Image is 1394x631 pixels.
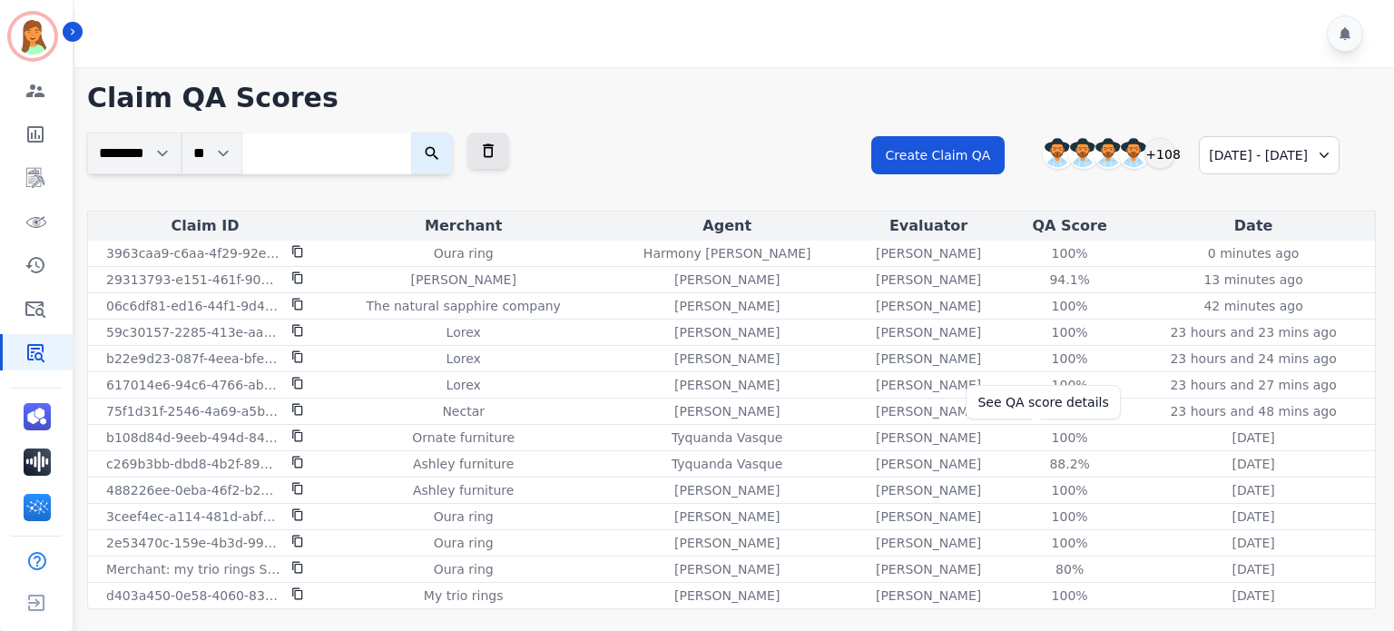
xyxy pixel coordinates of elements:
p: Nectar [442,402,485,420]
p: 23 hours and 48 mins ago [1170,402,1336,420]
div: Evaluator [853,215,1004,237]
p: b108d84d-9eeb-494d-843b-749348619421 [106,429,280,447]
p: 3963caa9-c6aa-4f29-92eb-643b2b552407 [106,244,280,262]
p: [PERSON_NAME] [876,271,981,289]
div: 100 % [1029,323,1111,341]
p: 42 minutes ago [1203,297,1302,315]
div: [DATE] - [DATE] [1199,136,1340,174]
p: [DATE] [1232,429,1274,447]
p: [PERSON_NAME] [674,297,780,315]
div: See QA score details [977,393,1108,411]
p: [PERSON_NAME] [674,560,780,578]
p: [PERSON_NAME] [876,534,981,552]
p: [PERSON_NAME] [876,560,981,578]
p: Oura ring [434,560,494,578]
p: [PERSON_NAME] [876,350,981,368]
p: b22e9d23-087f-4eea-bfee-674ff33f76b2 [106,350,280,368]
p: Lorex [447,323,481,341]
p: 23 hours and 24 mins ago [1170,350,1336,368]
div: 100 % [1029,481,1111,499]
div: 100 % [1029,429,1111,447]
p: 06c6df81-ed16-44f1-9d44-da522e69a5a9 [106,297,280,315]
p: [PERSON_NAME] [674,587,780,605]
p: 23 hours and 27 mins ago [1170,376,1336,394]
div: 88.2 % [1029,455,1111,473]
div: Merchant [326,215,601,237]
div: 100 % [1029,244,1111,262]
p: [PERSON_NAME] [876,587,981,605]
p: 3ceef4ec-a114-481d-abf4-04db17b54094 [106,508,280,526]
p: [PERSON_NAME] [674,481,780,499]
p: 23 hours and 23 mins ago [1170,323,1336,341]
p: [DATE] [1232,587,1274,605]
div: 100 % [1029,376,1111,394]
p: Ashley furniture [413,455,514,473]
p: [PERSON_NAME] [674,323,780,341]
div: 100 % [1029,297,1111,315]
p: [PERSON_NAME] [876,402,981,420]
p: [PERSON_NAME] [876,508,981,526]
div: 100 % [1029,534,1111,552]
p: [PERSON_NAME] [674,271,780,289]
div: 94.1 % [1029,271,1111,289]
p: [PERSON_NAME] [876,244,981,262]
p: Oura ring [434,508,494,526]
p: [PERSON_NAME] [876,481,981,499]
div: +108 [1144,138,1175,169]
div: Agent [608,215,846,237]
h1: Claim QA Scores [87,82,1376,114]
p: [PERSON_NAME] [876,455,981,473]
button: Create Claim QA [871,136,1006,174]
p: [PERSON_NAME] [674,402,780,420]
p: Ornate furniture [412,429,515,447]
p: [DATE] [1232,508,1274,526]
p: [PERSON_NAME] [876,297,981,315]
p: Lorex [447,350,481,368]
div: QA Score [1011,215,1128,237]
p: Tyquanda Vasque [672,429,783,447]
div: Date [1135,215,1371,237]
p: Oura ring [434,244,494,262]
p: 59c30157-2285-413e-aa7d-83f708d6855f [106,323,280,341]
p: My trio rings [424,587,504,605]
p: 0 minutes ago [1208,244,1300,262]
p: [DATE] [1232,455,1274,473]
p: The natural sapphire company [366,297,560,315]
p: Lorex [447,376,481,394]
p: 2e53470c-159e-4b3d-9906-f90b2ad370b9 [106,534,280,552]
p: [PERSON_NAME] [674,534,780,552]
div: Claim ID [92,215,319,237]
p: [DATE] [1232,560,1274,578]
p: [PERSON_NAME] [674,508,780,526]
img: Bordered avatar [11,15,54,58]
p: Oura ring [434,534,494,552]
p: Harmony [PERSON_NAME] [643,244,811,262]
p: [DATE] [1232,481,1274,499]
div: 80 % [1029,560,1111,578]
p: 75f1d31f-2546-4a69-a5ba-5dfb92a3bc92 [106,402,280,420]
p: [DATE] [1232,534,1274,552]
p: 13 minutes ago [1203,271,1302,289]
p: 617014e6-94c6-4766-abf7-ddba04b46a39 [106,376,280,394]
p: [PERSON_NAME] [674,350,780,368]
p: [PERSON_NAME] [411,271,516,289]
div: 100 % [1029,508,1111,526]
p: c269b3bb-dbd8-4b2f-89e7-dfe9559ff925 [106,455,280,473]
p: [PERSON_NAME] [876,429,981,447]
p: Merchant: my trio rings SLA: was within 2 hours Fraud score: 0 Fraud report: no need Follow up: 1... [106,560,280,578]
div: 100 % [1029,587,1111,605]
p: Tyquanda Vasque [672,455,783,473]
div: 100 % [1029,350,1111,368]
p: [PERSON_NAME] [876,376,981,394]
p: 29313793-e151-461f-9049-03057a3c1515 [106,271,280,289]
p: [PERSON_NAME] [876,323,981,341]
p: 488226ee-0eba-46f2-b21d-ca918ed5acd0 [106,481,280,499]
p: [PERSON_NAME] [674,376,780,394]
p: d403a450-0e58-4060-839c-1435ca88a0a1 [106,587,280,605]
p: Ashley furniture [413,481,514,499]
